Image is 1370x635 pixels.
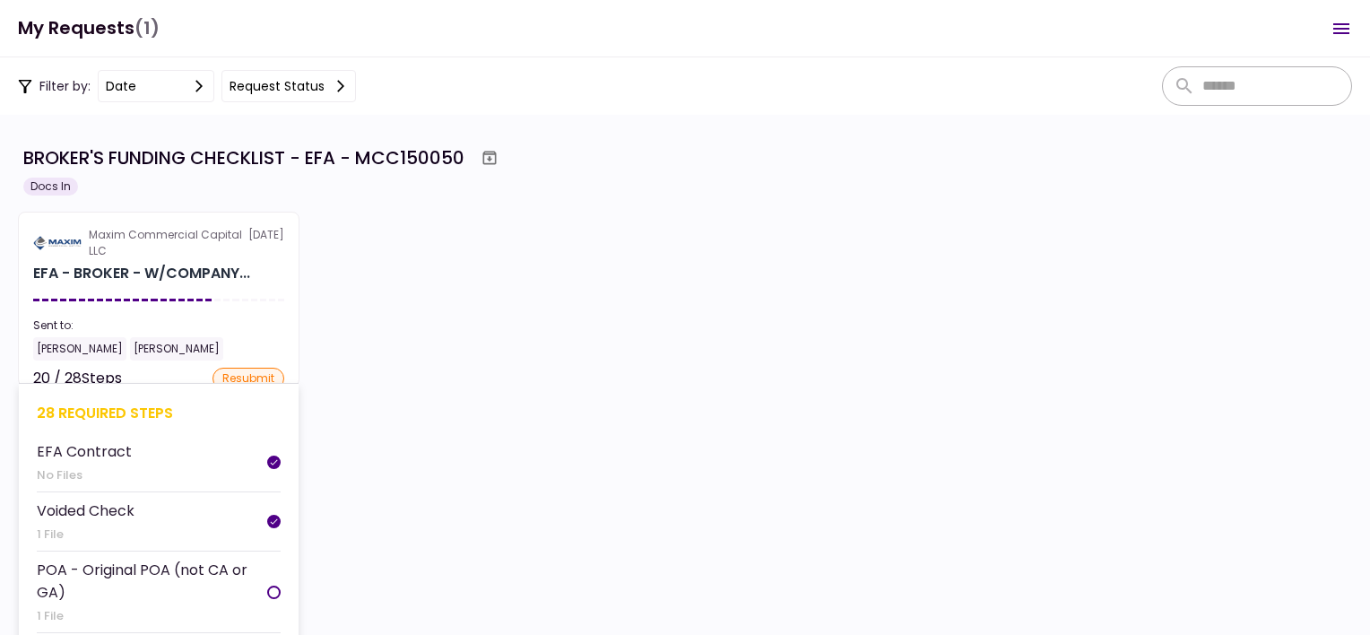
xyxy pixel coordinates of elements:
div: [DATE] [33,227,284,259]
div: No Files [37,466,132,484]
div: Voided Check [37,500,134,522]
button: Open menu [1320,7,1363,50]
span: (1) [134,10,160,47]
div: 1 File [37,607,267,625]
div: Sent to: [33,317,284,334]
div: [PERSON_NAME] [130,337,223,361]
div: [PERSON_NAME] [33,337,126,361]
div: 20 / 28 Steps [33,368,122,389]
div: Maxim Commercial Capital LLC [89,227,248,259]
button: date [98,70,214,102]
img: Partner logo [33,235,82,251]
div: EFA Contract [37,440,132,463]
div: POA - Original POA (not CA or GA) [37,559,267,604]
div: BROKER'S FUNDING CHECKLIST - EFA - MCC150050 [23,144,464,171]
button: Request status [221,70,356,102]
div: 28 required steps [37,402,281,424]
div: Filter by: [18,70,356,102]
div: resubmit [212,368,284,389]
h1: My Requests [18,10,160,47]
div: 1 File [37,526,134,544]
div: Docs In [23,178,78,196]
div: date [106,76,136,96]
div: EFA - BROKER - W/COMPANY - FUNDING CHECKLIST [33,263,250,284]
button: Archive workflow [473,142,506,174]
